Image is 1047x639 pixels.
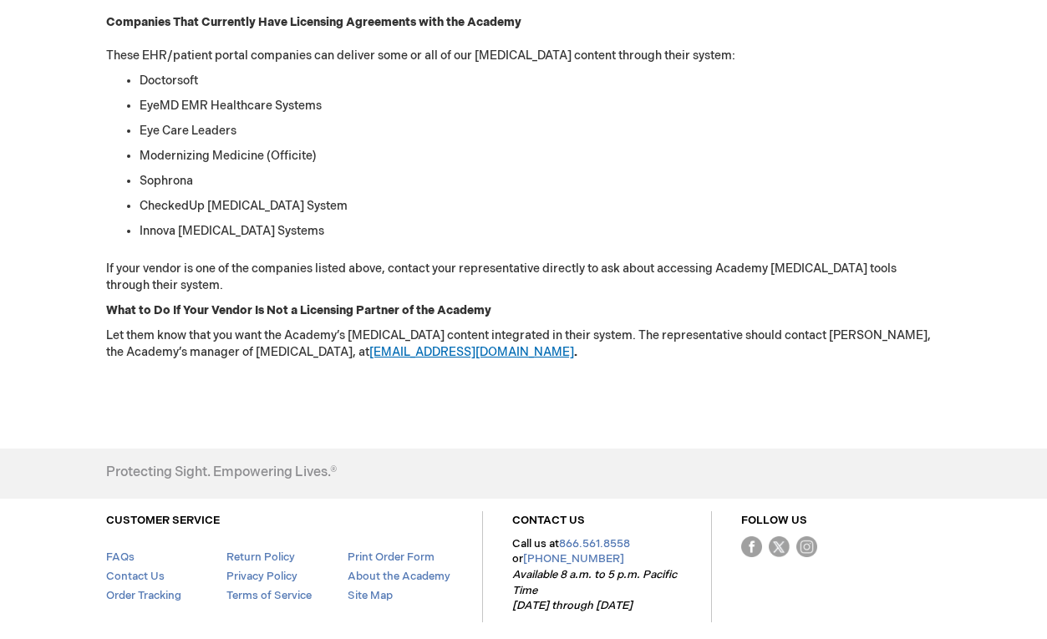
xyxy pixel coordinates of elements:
li: Sophrona [140,173,942,190]
img: Facebook [741,536,762,557]
strong: . [574,345,577,359]
p: These EHR/patient portal companies can deliver some or all of our [MEDICAL_DATA] content through ... [106,14,942,64]
li: Innova [MEDICAL_DATA] Systems [140,223,942,240]
em: Available 8 a.m. to 5 p.m. Pacific Time [DATE] through [DATE] [512,568,677,612]
img: Twitter [769,536,790,557]
strong: Companies That Currently Have Licensing Agreements with the Academy [106,15,521,29]
li: Eye Care Leaders [140,123,942,139]
a: Print Order Form [348,550,435,564]
a: CONTACT US [512,514,585,527]
a: Order Tracking [106,589,181,602]
a: 866.561.8558 [559,537,630,550]
a: [EMAIL_ADDRESS][DOMAIN_NAME] [369,345,574,359]
a: About the Academy [348,570,450,583]
strong: What to Do If Your Vendor Is Not a Licensing Partner of the Academy [106,303,491,317]
li: Modernizing Medicine (Officite) [140,148,942,165]
a: [PHONE_NUMBER] [523,552,624,565]
a: CUSTOMER SERVICE [106,514,220,527]
h4: Protecting Sight. Empowering Lives.® [106,465,337,480]
a: Privacy Policy [226,570,297,583]
p: If your vendor is one of the companies listed above, contact your representative directly to ask ... [106,261,942,294]
a: Return Policy [226,550,295,564]
a: FAQs [106,550,135,564]
img: instagram [796,536,817,557]
p: Let them know that you want the Academy’s [MEDICAL_DATA] content integrated in their system. The ... [106,327,942,361]
li: EyeMD EMR Healthcare Systems [140,98,942,114]
a: Site Map [348,589,393,602]
li: Doctorsoft [140,73,942,89]
a: FOLLOW US [741,514,807,527]
li: CheckedUp [MEDICAL_DATA] System [140,198,942,215]
a: Contact Us [106,570,165,583]
a: Terms of Service [226,589,312,602]
p: Call us at or [512,536,682,614]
